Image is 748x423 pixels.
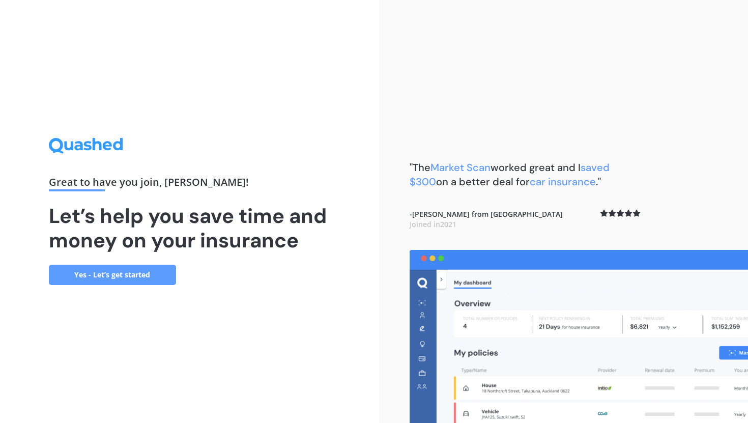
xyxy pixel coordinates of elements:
[430,161,491,174] span: Market Scan
[49,177,331,191] div: Great to have you join , [PERSON_NAME] !
[49,204,331,252] h1: Let’s help you save time and money on your insurance
[410,161,610,188] span: saved $300
[410,209,563,229] b: - [PERSON_NAME] from [GEOGRAPHIC_DATA]
[530,175,596,188] span: car insurance
[410,161,610,188] b: "The worked great and I on a better deal for ."
[410,250,748,423] img: dashboard.webp
[410,219,456,229] span: Joined in 2021
[49,265,176,285] a: Yes - Let’s get started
